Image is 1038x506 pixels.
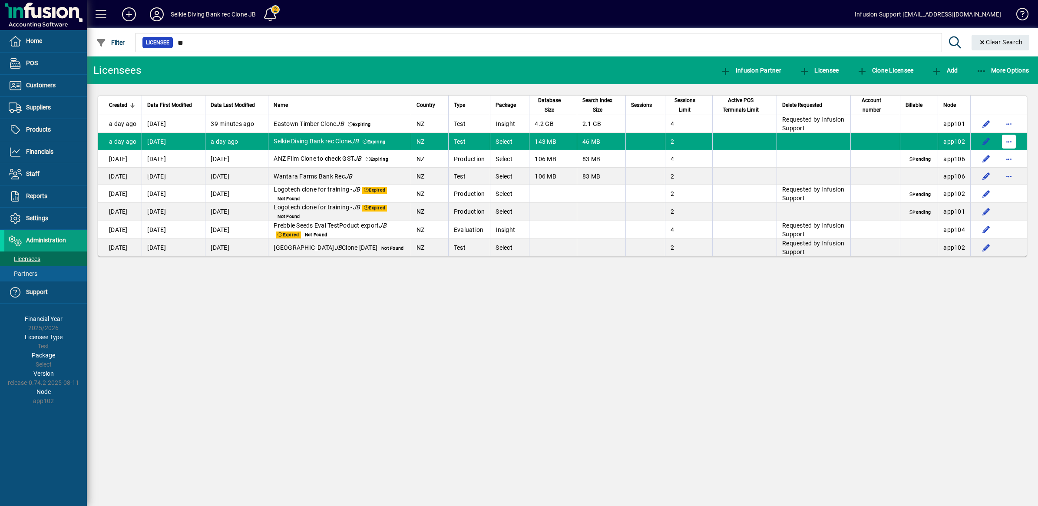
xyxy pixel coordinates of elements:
[276,232,301,238] span: Expired
[364,156,390,163] span: Expiring
[448,239,490,256] td: Test
[411,203,448,221] td: NZ
[665,221,712,239] td: 4
[274,100,288,110] span: Name
[908,191,932,198] span: Pending
[943,244,965,251] span: app102.prod.infusionbusinesssoftware.com
[943,226,965,233] span: app104.prod.infusionbusinesssoftware.com
[448,133,490,150] td: Test
[26,237,66,244] span: Administration
[142,185,205,203] td: [DATE]
[26,192,47,199] span: Reports
[4,30,87,52] a: Home
[26,126,51,133] span: Products
[979,135,993,149] button: Edit
[361,139,387,146] span: Expiring
[417,100,435,110] span: Country
[411,150,448,168] td: NZ
[109,100,127,110] span: Created
[205,168,268,185] td: [DATE]
[362,187,387,194] span: Expired
[631,100,652,110] span: Sessions
[671,96,707,115] div: Sessions Limit
[274,155,361,162] span: ANZ Film Clone to check GST
[9,270,37,277] span: Partners
[274,120,344,127] span: Eastown Timber Clone
[147,100,192,110] span: Data First Modified
[979,223,993,237] button: Edit
[777,185,850,203] td: Requested by Infusion Support
[336,120,344,127] em: JB
[362,205,387,212] span: Expired
[777,221,850,239] td: Requested by Infusion Support
[142,239,205,256] td: [DATE]
[98,239,142,256] td: [DATE]
[142,115,205,133] td: [DATE]
[855,7,1001,21] div: Infusion Support [EMAIL_ADDRESS][DOMAIN_NAME]
[782,100,845,110] div: Delete Requested
[417,100,443,110] div: Country
[448,168,490,185] td: Test
[577,133,626,150] td: 46 MB
[1010,2,1027,30] a: Knowledge Base
[665,185,712,203] td: 2
[448,150,490,168] td: Production
[26,82,56,89] span: Customers
[4,97,87,119] a: Suppliers
[929,63,960,78] button: Add
[205,203,268,221] td: [DATE]
[665,239,712,256] td: 2
[4,266,87,281] a: Partners
[26,215,48,222] span: Settings
[665,133,712,150] td: 2
[943,173,965,180] span: app106.prod.infusionbusinesssoftware.com
[496,100,524,110] div: Package
[671,96,699,115] span: Sessions Limit
[448,115,490,133] td: Test
[205,239,268,256] td: [DATE]
[906,100,922,110] span: Billable
[974,63,1031,78] button: More Options
[979,205,993,218] button: Edit
[448,185,490,203] td: Production
[718,63,783,78] button: Infusion Partner
[665,115,712,133] td: 4
[171,7,256,21] div: Selkie Diving Bank rec Clone JB
[411,115,448,133] td: NZ
[4,185,87,207] a: Reports
[4,281,87,303] a: Support
[979,169,993,183] button: Edit
[33,370,54,377] span: Version
[906,100,932,110] div: Billable
[631,100,660,110] div: Sessions
[4,119,87,141] a: Products
[4,53,87,74] a: POS
[211,100,263,110] div: Data Last Modified
[857,67,913,74] span: Clone Licensee
[143,7,171,22] button: Profile
[976,67,1029,74] span: More Options
[98,168,142,185] td: [DATE]
[1002,117,1016,131] button: More options
[147,100,200,110] div: Data First Modified
[205,133,268,150] td: a day ago
[411,185,448,203] td: NZ
[109,100,136,110] div: Created
[98,150,142,168] td: [DATE]
[93,63,141,77] div: Licensees
[448,203,490,221] td: Production
[529,133,576,150] td: 143 MB
[26,37,42,44] span: Home
[25,334,63,341] span: Licensee Type
[26,60,38,66] span: POS
[276,196,302,203] span: Not Found
[4,251,87,266] a: Licensees
[496,100,516,110] span: Package
[36,388,51,395] span: Node
[777,239,850,256] td: Requested by Infusion Support
[535,96,563,115] span: Database Size
[908,156,932,163] span: Pending
[205,115,268,133] td: 39 minutes ago
[529,168,576,185] td: 106 MB
[276,214,302,221] span: Not Found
